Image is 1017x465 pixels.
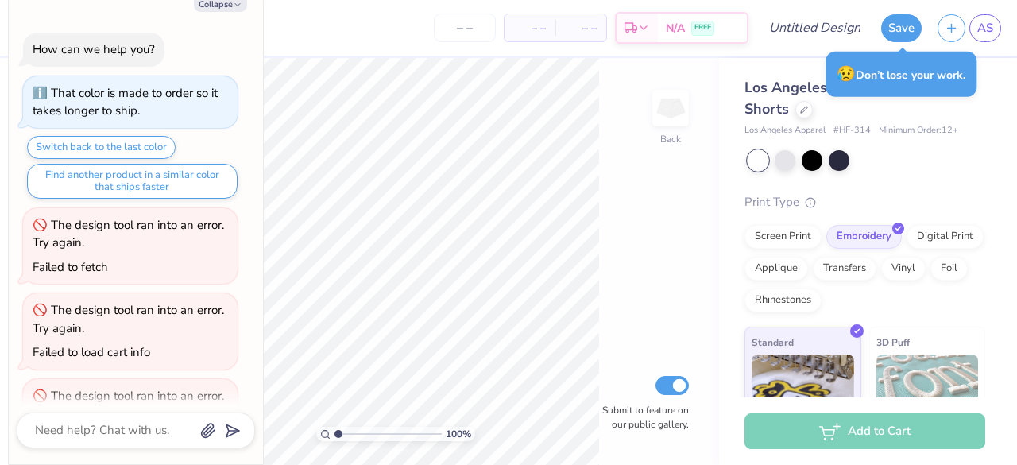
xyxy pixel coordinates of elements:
span: 3D Puff [876,334,910,351]
span: – – [514,20,546,37]
button: Find another product in a similar color that ships faster [27,164,238,199]
img: Standard [752,355,854,434]
div: Rhinestones [744,289,822,312]
button: Save [881,14,922,42]
div: Failed to load cart info [33,344,150,360]
div: Print Type [744,193,985,211]
span: 😥 [837,64,856,84]
span: FREE [694,22,711,33]
div: The design tool ran into an error. Try again. [33,388,224,422]
span: Minimum Order: 12 + [879,124,958,138]
span: AS [977,19,993,37]
div: Don’t lose your work. [826,52,976,97]
div: Failed to fetch [33,259,108,275]
span: N/A [666,20,685,37]
div: Back [660,132,681,146]
button: Switch back to the last color [27,136,176,159]
label: Submit to feature on our public gallery. [594,403,689,432]
span: 100 % [446,427,471,441]
div: That color is made to order so it takes longer to ship. [33,85,218,119]
div: Digital Print [907,225,984,249]
input: – – [434,14,496,42]
span: Los Angeles Apparel [744,124,826,138]
div: How can we help you? [33,41,155,57]
div: Screen Print [744,225,822,249]
div: The design tool ran into an error. Try again. [33,302,224,336]
img: Back [655,92,686,124]
span: # HF-314 [833,124,871,138]
span: – – [565,20,597,37]
img: 3D Puff [876,355,979,434]
input: Untitled Design [756,12,873,44]
span: Standard [752,334,794,351]
div: Applique [744,257,808,281]
div: Transfers [813,257,876,281]
div: Vinyl [881,257,926,281]
span: Los Angeles Apparel Women's Shorts [744,78,952,118]
a: AS [969,14,1001,42]
div: Embroidery [826,225,902,249]
div: Foil [930,257,968,281]
div: The design tool ran into an error. Try again. [33,217,224,251]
